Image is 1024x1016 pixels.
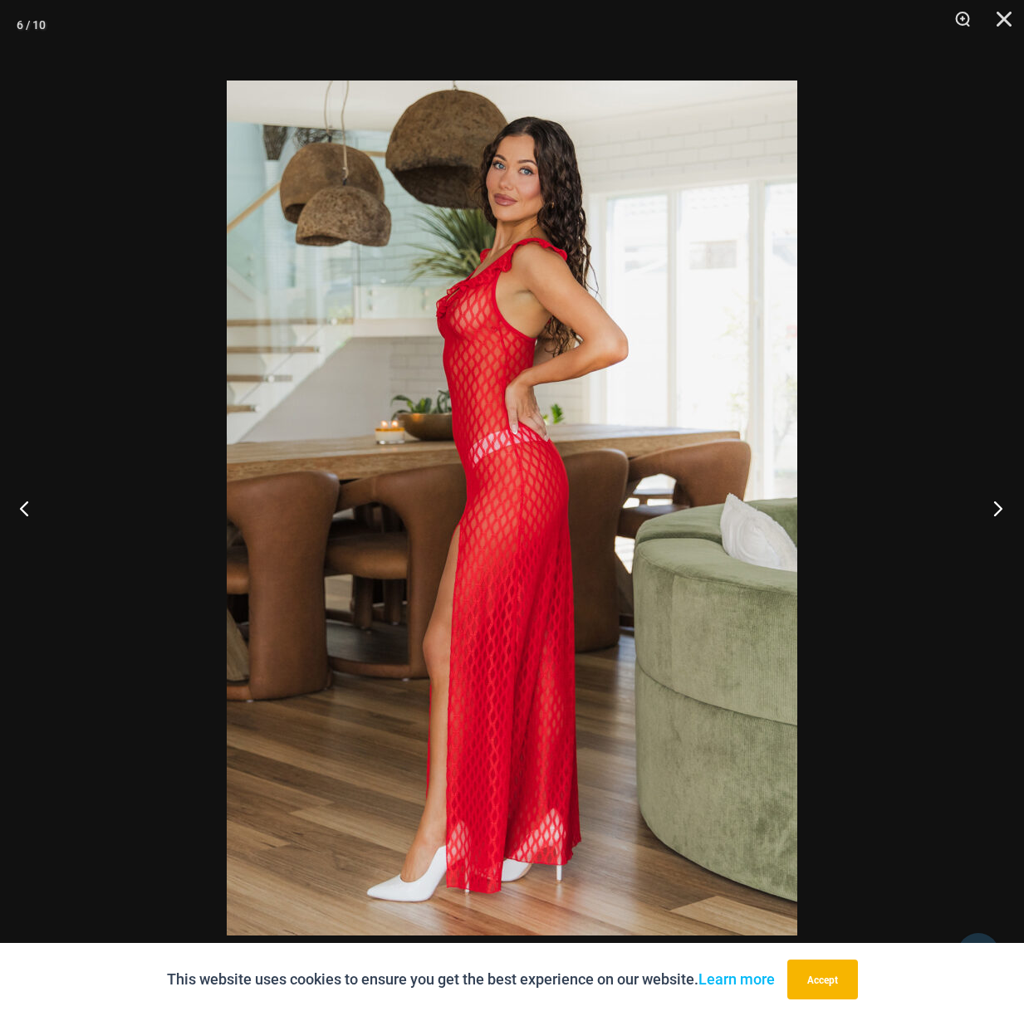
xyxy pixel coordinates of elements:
[227,81,797,935] img: Sometimes Red 587 Dress 03
[167,967,775,992] p: This website uses cookies to ensure you get the best experience on our website.
[17,12,46,37] div: 6 / 10
[962,466,1024,550] button: Next
[698,970,775,988] a: Learn more
[787,960,858,999] button: Accept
